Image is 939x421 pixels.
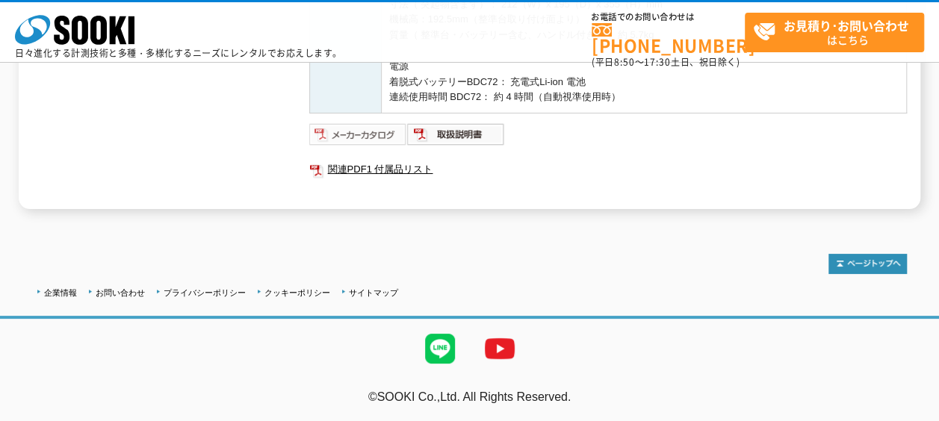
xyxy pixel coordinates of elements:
[407,132,505,143] a: 取扱説明書
[644,55,671,69] span: 17:30
[349,288,398,297] a: サイトマップ
[164,288,246,297] a: プライバシーポリシー
[828,254,907,274] img: トップページへ
[309,132,407,143] a: メーカーカタログ
[745,13,924,52] a: お見積り･お問い合わせはこちら
[753,13,923,51] span: はこちら
[96,288,145,297] a: お問い合わせ
[592,23,745,54] a: [PHONE_NUMBER]
[784,16,909,34] strong: お見積り･お問い合わせ
[309,122,407,146] img: メーカーカタログ
[881,406,939,419] a: テストMail
[470,319,530,378] img: YouTube
[614,55,635,69] span: 8:50
[410,319,470,378] img: LINE
[309,160,907,179] a: 関連PDF1 付属品リスト
[264,288,330,297] a: クッキーポリシー
[44,288,77,297] a: 企業情報
[592,13,745,22] span: お電話でのお問い合わせは
[407,122,505,146] img: 取扱説明書
[592,55,740,69] span: (平日 ～ 土日、祝日除く)
[15,49,342,57] p: 日々進化する計測技術と多種・多様化するニーズにレンタルでお応えします。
